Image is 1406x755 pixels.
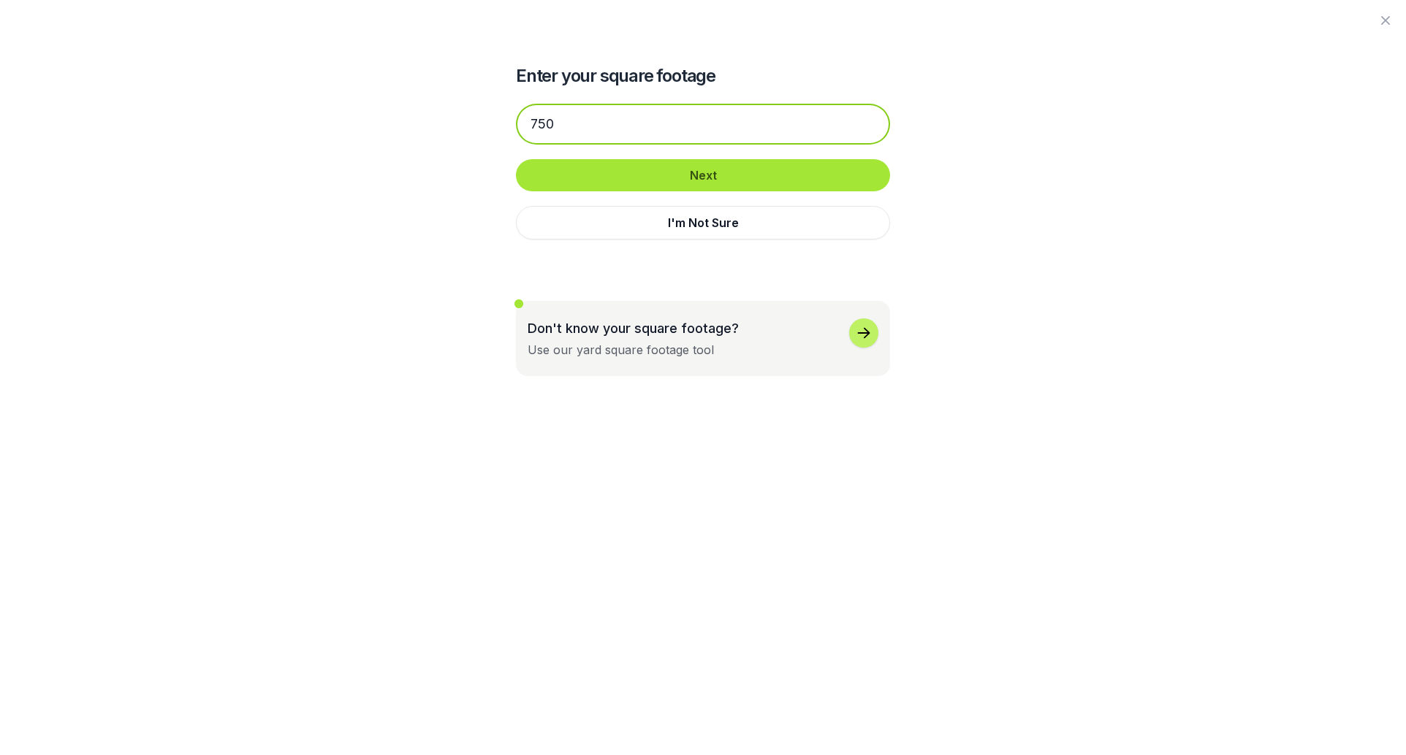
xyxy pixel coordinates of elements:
[516,159,890,191] button: Next
[516,301,890,376] button: Don't know your square footage?Use our yard square footage tool
[516,64,890,88] h2: Enter your square footage
[516,206,890,239] button: I'm Not Sure
[528,318,739,338] p: Don't know your square footage?
[528,341,714,359] div: Use our yard square footage tool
